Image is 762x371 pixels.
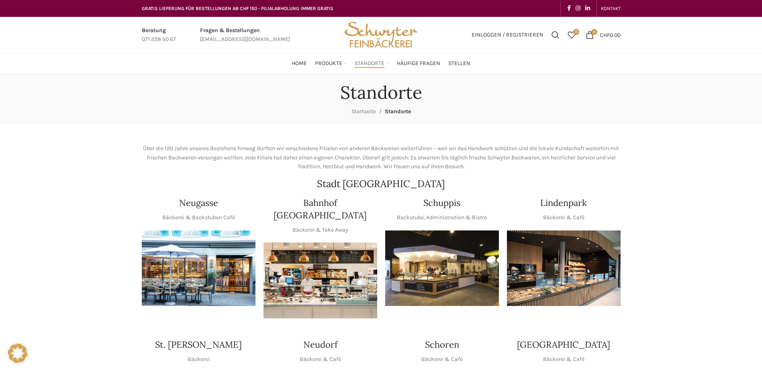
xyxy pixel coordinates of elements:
p: Über die 120 Jahre unseres Bestehens hinweg durften wir verschiedene Filialen von anderen Bäckere... [142,144,621,171]
a: Produkte [315,55,347,71]
p: Bäckerei & Café [543,355,584,364]
span: CHF [600,31,610,38]
span: 0 [591,29,597,35]
a: Häufige Fragen [397,55,440,71]
h4: Bahnhof [GEOGRAPHIC_DATA] [264,197,377,222]
span: Produkte [315,60,342,67]
span: GRATIS LIEFERUNG FÜR BESTELLUNGEN AB CHF 150 - FILIALABHOLUNG IMMER GRATIS [142,6,333,11]
p: Bäckerei & Café [543,213,584,222]
span: Home [292,60,307,67]
img: Bäckerei Schwyter [341,17,420,53]
a: Linkedin social link [583,3,592,14]
p: Bäckerei & Café [300,355,341,364]
div: 1 / 1 [142,230,255,306]
h4: Schoren [425,338,459,351]
a: Einloggen / Registrieren [468,27,547,43]
h2: Stadt [GEOGRAPHIC_DATA] [142,179,621,189]
span: Häufige Fragen [397,60,440,67]
p: Bäckerei [188,355,210,364]
span: KONTAKT [601,6,621,11]
div: Main navigation [138,55,625,71]
img: 150130-Schwyter-013 [385,230,499,306]
h4: Neudorf [303,338,337,351]
a: Standorte [355,55,389,71]
p: Bäckerei & Backstuben Café [162,213,235,222]
h4: [GEOGRAPHIC_DATA] [517,338,610,351]
span: Standorte [355,60,384,67]
p: Bäckerei & Café [421,355,463,364]
h1: Standorte [340,82,422,103]
h4: Schuppis [423,197,460,209]
a: Infobox link [200,26,290,44]
h4: Lindenpark [540,197,587,209]
a: Stellen [448,55,470,71]
p: Backstube, Administration & Bistro [397,213,487,222]
div: Secondary navigation [597,0,625,16]
div: 1 / 1 [264,243,377,318]
span: Standorte [385,108,411,115]
a: KONTAKT [601,0,621,16]
span: Einloggen / Registrieren [472,32,543,38]
h4: Neugasse [179,197,218,209]
img: Neugasse [142,230,255,306]
a: Suchen [547,27,564,43]
span: Stellen [448,60,470,67]
div: 1 / 1 [507,230,621,306]
p: Bäckerei & Take Away [292,226,348,234]
img: 017-e1571925257345 [507,230,621,306]
a: Infobox link [142,26,176,44]
a: Startseite [351,108,376,115]
a: 0 [564,27,580,43]
a: Site logo [341,31,420,38]
a: Instagram social link [573,3,583,14]
a: Home [292,55,307,71]
h4: St. [PERSON_NAME] [155,338,242,351]
div: Meine Wunschliste [564,27,580,43]
a: Facebook social link [565,3,573,14]
span: 0 [573,29,579,35]
bdi: 0.00 [600,31,621,38]
a: 0 CHF0.00 [582,27,625,43]
img: Bahnhof St. Gallen [264,243,377,318]
div: 1 / 1 [385,230,499,306]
